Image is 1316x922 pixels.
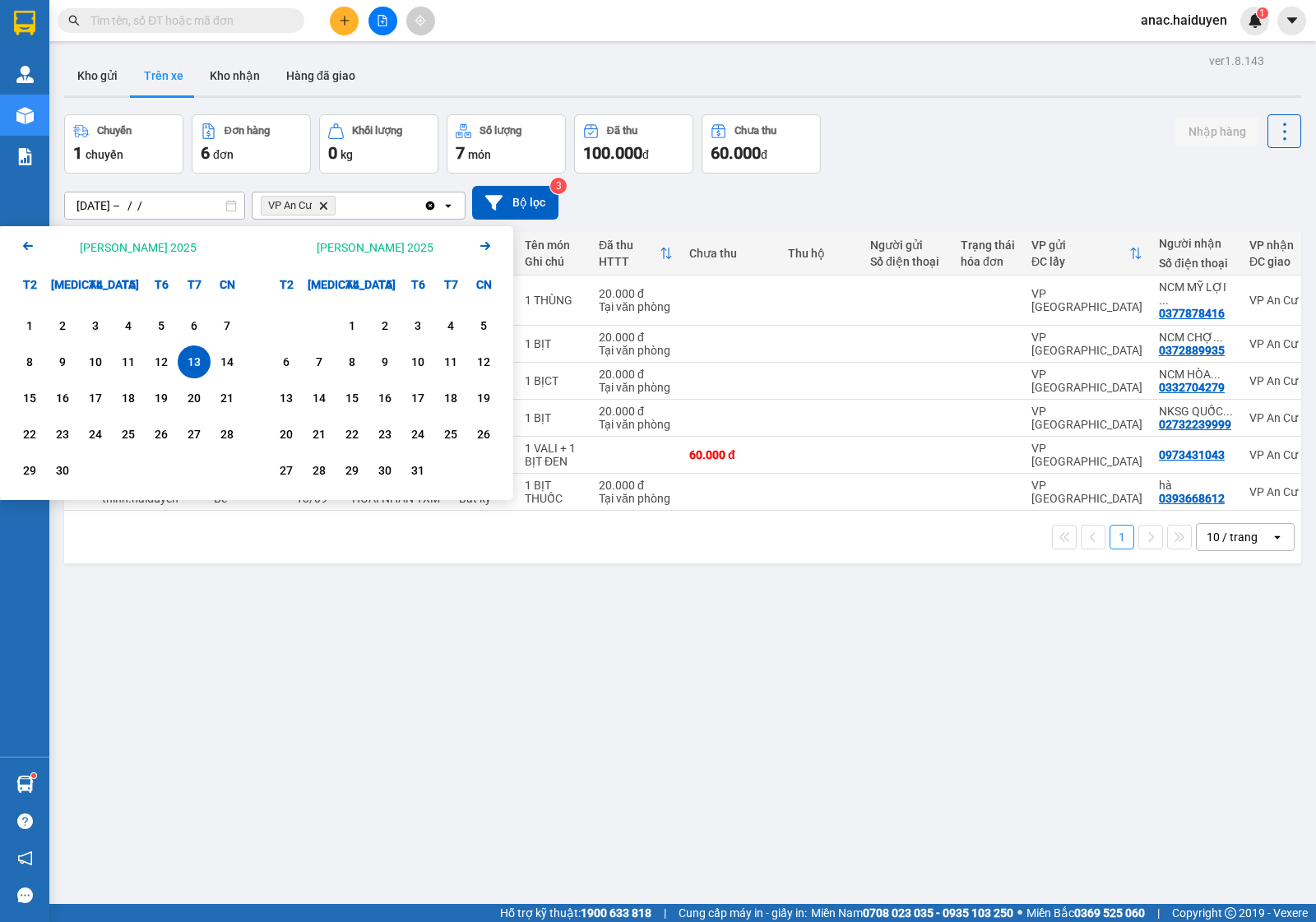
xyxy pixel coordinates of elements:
[341,461,364,480] div: 29
[1207,529,1258,545] div: 10 / trang
[341,388,364,408] div: 15
[46,454,79,487] div: Choose Thứ Ba, tháng 09 30 2025. It's available.
[642,148,649,161] span: đ
[581,906,651,920] strong: 1900 633 818
[368,454,401,487] div: Choose Thứ Năm, tháng 10 30 2025. It's available.
[211,418,243,451] div: Choose Chủ Nhật, tháng 09 28 2025. It's available.
[17,813,33,829] span: question-circle
[197,56,273,95] button: Kho nhận
[1159,381,1225,394] div: 0332704279
[18,316,41,336] div: 1
[51,424,74,444] div: 23
[13,268,46,301] div: T2
[112,309,145,342] div: Choose Thứ Năm, tháng 09 4 2025. It's available.
[141,14,308,53] div: VP [GEOGRAPHIC_DATA]
[467,382,500,415] div: Choose Chủ Nhật, tháng 10 19 2025. It's available.
[1157,904,1160,922] span: |
[599,300,673,313] div: Tại văn phòng
[401,382,434,415] div: Choose Thứ Sáu, tháng 10 17 2025. It's available.
[472,352,495,372] div: 12
[1159,479,1233,492] div: hà
[225,125,270,137] div: Đơn hàng
[870,255,944,268] div: Số điện thoại
[339,15,350,26] span: plus
[336,268,368,301] div: T4
[1110,525,1134,549] button: 1
[1211,368,1221,381] span: ...
[373,316,396,336] div: 2
[270,268,303,301] div: T2
[303,418,336,451] div: Choose Thứ Ba, tháng 10 21 2025. It's available.
[525,255,582,268] div: Ghi chú
[330,7,359,35] button: plus
[1271,530,1284,544] svg: open
[308,352,331,372] div: 7
[328,143,337,163] span: 0
[112,382,145,415] div: Choose Thứ Năm, tháng 09 18 2025. It's available.
[84,424,107,444] div: 24
[12,106,132,126] div: 20.000
[64,114,183,174] button: Chuyến1chuyến
[211,345,243,378] div: Choose Chủ Nhật, tháng 09 14 2025. It's available.
[308,461,331,480] div: 28
[525,337,582,350] div: 1 BỊT
[270,345,303,378] div: Choose Thứ Hai, tháng 10 6 2025. It's available.
[51,352,74,372] div: 9
[145,418,178,451] div: Choose Thứ Sáu, tháng 09 26 2025. It's available.
[467,418,500,451] div: Choose Chủ Nhật, tháng 10 26 2025. It's available.
[599,368,673,381] div: 20.000 đ
[150,352,173,372] div: 12
[439,316,462,336] div: 4
[525,374,582,387] div: 1 BỊCT
[664,904,666,922] span: |
[46,418,79,451] div: Choose Thứ Ba, tháng 09 23 2025. It's available.
[12,108,39,125] span: Rồi :
[79,268,112,301] div: T4
[141,73,308,96] div: 02866802586
[336,454,368,487] div: Choose Thứ Tư, tháng 10 29 2025. It's available.
[525,411,582,424] div: 1 BỊT
[79,309,112,342] div: Choose Thứ Tư, tháng 09 3 2025. It's available.
[1259,7,1265,19] span: 1
[90,12,285,30] input: Tìm tên, số ĐT hoặc mã đơn
[1159,257,1233,270] div: Số điện thoại
[1159,307,1225,320] div: 0377878416
[84,352,107,372] div: 10
[273,56,368,95] button: Hàng đã giao
[863,906,1013,920] strong: 0708 023 035 - 0935 103 250
[336,382,368,415] div: Choose Thứ Tư, tháng 10 15 2025. It's available.
[679,904,807,922] span: Cung cấp máy in - giấy in:
[341,316,364,336] div: 1
[500,904,651,922] span: Hỗ trợ kỹ thuật:
[424,199,437,212] svg: Clear all
[406,388,429,408] div: 17
[1225,907,1236,919] span: copyright
[213,148,234,161] span: đơn
[339,197,341,214] input: Selected VP An Cư.
[308,424,331,444] div: 21
[145,268,178,301] div: T6
[467,345,500,378] div: Choose Chủ Nhật, tháng 10 12 2025. It's available.
[275,388,298,408] div: 13
[18,424,41,444] div: 22
[178,268,211,301] div: T7
[18,236,38,256] svg: Arrow Left
[373,424,396,444] div: 23
[14,53,129,76] div: 0907297930
[73,143,82,163] span: 1
[215,316,239,336] div: 7
[1257,7,1268,19] sup: 1
[141,16,180,33] span: Nhận:
[141,53,308,73] div: NIỀM TIN
[439,424,462,444] div: 25
[406,352,429,372] div: 10
[583,143,642,163] span: 100.000
[131,56,197,95] button: Trên xe
[1159,280,1233,307] div: NCM MỸ LỢI A
[401,454,434,487] div: Choose Thứ Sáu, tháng 10 31 2025. It's available.
[275,424,298,444] div: 20
[261,196,336,215] span: VP An Cư, close by backspace
[1031,331,1142,357] div: VP [GEOGRAPHIC_DATA]
[1159,492,1225,505] div: 0393668612
[14,34,129,53] div: PHÁT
